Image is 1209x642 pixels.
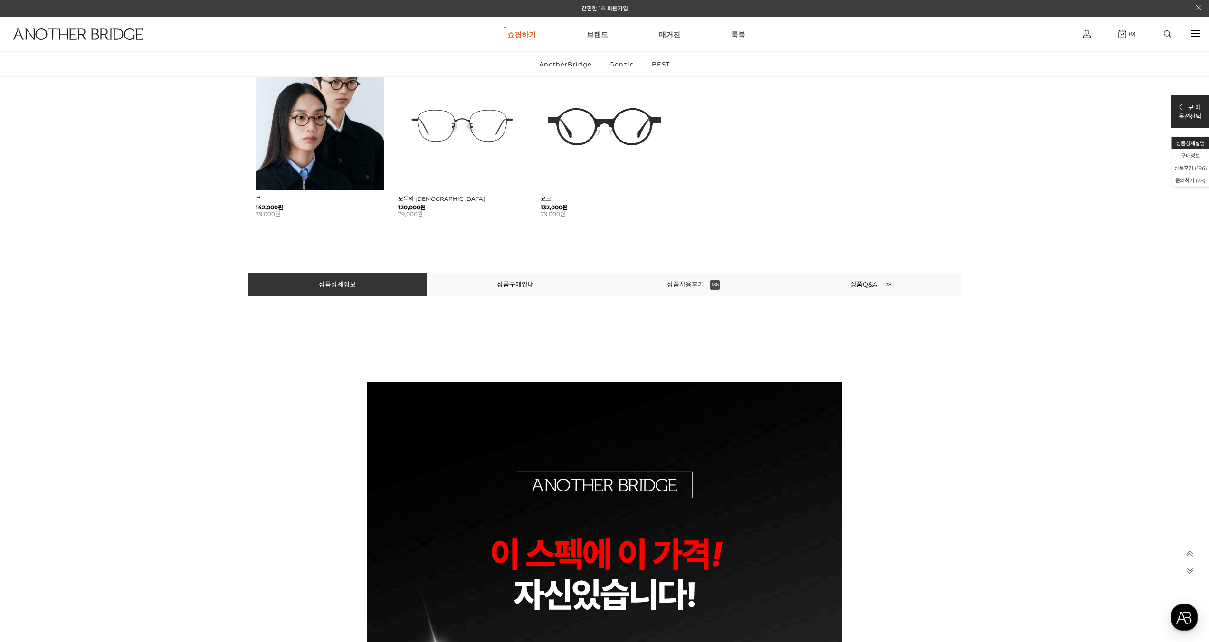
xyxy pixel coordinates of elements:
img: cart [1083,30,1091,38]
span: 186 [710,280,720,290]
a: 간편한 1초 회원가입 [581,5,628,12]
span: (0) [1126,30,1136,37]
a: 브랜드 [587,17,608,51]
p: 옵션선택 [1179,112,1201,121]
img: logo [13,28,143,40]
strong: 132,000원 [541,204,669,211]
span: 설정 [147,315,158,323]
strong: 142,000원 [256,204,384,211]
a: logo [5,28,186,63]
a: 모두의 [DEMOGRAPHIC_DATA] [398,195,485,202]
a: 홈 [3,301,63,325]
span: 대화 [87,316,98,323]
img: search [1164,30,1171,38]
a: 상품Q&A [850,280,894,289]
a: 요크 [541,195,551,202]
li: 79,000원 [256,211,384,218]
strong: 120,000원 [398,204,526,211]
p: 구 매 [1179,103,1201,112]
a: AnotherBridge [531,52,600,76]
li: 79,000원 [541,211,669,218]
img: cart [1118,30,1126,38]
a: BEST [644,52,678,76]
img: 모두의 안경 - 다양한 크기에 맞춘 다용도 디자인 이미지 [398,62,526,190]
a: 설정 [123,301,182,325]
a: 상품구매안내 [497,280,534,289]
a: (0) [1118,30,1136,38]
img: 요크 글라스 - 트렌디한 디자인의 유니크한 안경 이미지 [541,62,669,190]
span: 186 [1197,165,1205,171]
img: 본 - 동그란 렌즈로 돋보이는 아세테이트 안경 이미지 [256,62,384,190]
li: 79,000원 [398,211,526,218]
a: 룩북 [731,17,745,51]
a: 대화 [63,301,123,325]
a: Genzie [601,52,642,76]
a: 쇼핑하기 [507,17,536,51]
a: 본 [256,195,261,202]
a: 상품상세정보 [319,280,356,289]
a: 매거진 [659,17,680,51]
a: 상품사용후기 [667,280,720,289]
span: 28 [883,280,894,290]
span: 홈 [30,315,36,323]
